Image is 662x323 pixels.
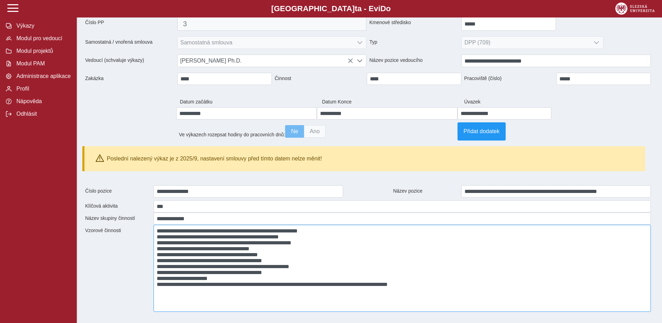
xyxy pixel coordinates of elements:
span: Úvazek [461,96,509,107]
span: Zakázka [82,73,177,85]
span: Typ [366,36,461,49]
span: Činnost [272,73,367,85]
span: Název skupiny činností [82,213,154,225]
span: Číslo pozice [82,185,154,198]
span: t [355,4,357,13]
span: Datum Konce [319,96,461,107]
span: Vedoucí (schvaluje výkazy) [82,55,177,67]
span: Administrace aplikace [14,73,71,79]
span: Odhlásit [14,111,71,117]
div: Vzorové činnosti [82,225,154,312]
span: Název pozice [390,185,461,198]
span: Výkazy [14,23,71,29]
span: 3 [183,20,361,28]
button: Přidat dodatek [458,122,505,141]
span: Samostatná / vnořená smlouva [82,36,177,49]
button: 3 [177,17,367,31]
b: [GEOGRAPHIC_DATA] a - Evi [21,4,641,13]
span: Číslo PP [82,17,177,31]
span: Pracoviště (číslo) [461,73,556,85]
span: Modul pro vedoucí [14,35,71,42]
span: Přidat dodatek [463,128,499,135]
span: Profil [14,86,71,92]
div: Poslední nalezený výkaz je z 2025/9, nastavení smlouvy před tímto datem nelze měnit! [107,156,322,162]
span: [PERSON_NAME] Ph.D. [178,55,353,67]
span: o [386,4,391,13]
span: Kmenové středisko [366,17,461,31]
span: D [380,4,386,13]
span: Modul PAM [14,60,71,67]
span: Název pozice vedoucího [366,55,461,67]
span: Klíčová aktivita [82,200,154,213]
span: Datum začátku [177,96,319,107]
span: Modul projektů [14,48,71,54]
span: Nápověda [14,98,71,105]
div: Ve výkazech rozepsat hodiny do pracovních dnů: [176,122,458,141]
img: logo_web_su.png [615,2,655,15]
